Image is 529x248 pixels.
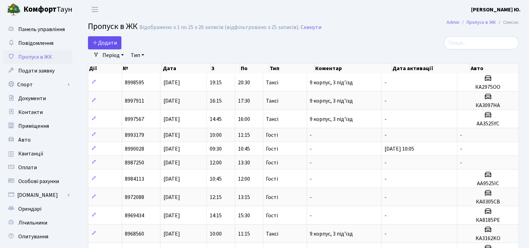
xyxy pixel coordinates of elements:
span: Авто [18,136,31,144]
h5: КА0305СВ [460,199,516,205]
span: Гості [266,194,278,200]
span: Гості [266,160,278,165]
span: 10:45 [238,145,250,153]
a: Пропуск в ЖК [467,19,496,26]
span: - [310,145,312,153]
span: - [460,131,462,139]
span: [DATE] [163,159,180,166]
span: - [384,131,386,139]
a: Орендарі [3,202,72,216]
span: 8984113 [125,175,144,183]
span: Контакти [18,108,43,116]
span: 9 корпус, 3 під'їзд [310,230,353,238]
span: [DATE] [163,131,180,139]
span: [DATE] [163,79,180,86]
span: - [460,145,462,153]
span: 15:30 [238,212,250,219]
span: 13:30 [238,159,250,166]
span: 10:45 [210,175,222,183]
span: Таксі [266,231,278,237]
h5: KA3162KO [460,235,516,242]
span: Гості [266,132,278,138]
span: Таксі [266,80,278,85]
span: 9 корпус, 3 під'їзд [310,97,353,105]
span: Панель управління [18,26,65,33]
a: Пропуск в ЖК [3,50,72,64]
span: - [310,193,312,201]
span: 8972088 [125,193,144,201]
a: Додати [88,36,121,49]
span: 8997567 [125,115,144,123]
a: Тип [128,49,147,61]
span: - [384,97,386,105]
a: Приміщення [3,119,72,133]
a: [PERSON_NAME] Ю. [471,6,521,14]
h5: AA3525YC [460,121,516,127]
span: [DATE] [163,145,180,153]
span: 16:15 [210,97,222,105]
span: Гості [266,176,278,182]
a: Контакти [3,105,72,119]
img: logo.png [7,3,21,17]
th: Дата [162,64,211,73]
span: 12:00 [210,159,222,166]
span: 9 корпус, 3 під'їзд [310,115,353,123]
a: Оплати [3,161,72,174]
th: Дії [88,64,122,73]
span: 20:30 [238,79,250,86]
th: По [240,64,269,73]
span: Таксі [266,98,278,104]
th: З [211,64,240,73]
span: 11:15 [238,230,250,238]
span: Особові рахунки [18,178,59,185]
span: Гості [266,146,278,152]
a: Авто [3,133,72,147]
span: Документи [18,95,46,102]
span: Таун [23,4,72,16]
th: Авто [470,64,519,73]
li: Список [496,19,519,26]
h5: КА3097НА [460,102,516,109]
span: - [384,193,386,201]
span: Опитування [18,233,48,240]
span: [DATE] [163,212,180,219]
div: Відображено з 1 по 25 з 26 записів (відфільтровано з 25 записів). [139,24,299,31]
a: Панель управління [3,22,72,36]
a: Admin [447,19,459,26]
span: Гості [266,213,278,218]
span: 8969434 [125,212,144,219]
span: Квитанції [18,150,43,158]
a: Подати заявку [3,64,72,78]
span: Повідомлення [18,39,53,47]
a: Спорт [3,78,72,92]
span: Додати [92,39,117,47]
nav: breadcrumb [436,15,529,30]
span: 8997911 [125,97,144,105]
span: Таксі [266,116,278,122]
span: 16:00 [238,115,250,123]
span: 10:00 [210,131,222,139]
a: Особові рахунки [3,174,72,188]
a: Опитування [3,230,72,244]
span: - [384,212,386,219]
span: Пропуск в ЖК [88,20,138,32]
a: [DOMAIN_NAME] [3,188,72,202]
span: Орендарі [18,205,41,213]
a: Скинути [301,24,321,31]
span: 17:30 [238,97,250,105]
span: 8968560 [125,230,144,238]
span: Подати заявку [18,67,54,75]
span: - [384,115,386,123]
span: - [384,79,386,86]
span: - [310,159,312,166]
b: [PERSON_NAME] Ю. [471,6,521,13]
span: - [460,159,462,166]
span: 11:15 [238,131,250,139]
span: Приміщення [18,122,49,130]
span: 9 корпус, 3 під'їзд [310,79,353,86]
a: Документи [3,92,72,105]
input: Пошук... [444,36,519,49]
th: № [122,64,162,73]
span: - [310,175,312,183]
span: [DATE] 10:05 [384,145,414,153]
